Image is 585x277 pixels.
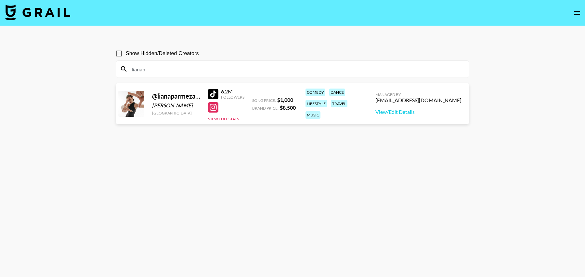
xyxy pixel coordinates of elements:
[128,64,465,74] input: Search by User Name
[331,100,347,107] div: travel
[252,106,279,111] span: Brand Price:
[305,89,325,96] div: comedy
[375,97,461,103] div: [EMAIL_ADDRESS][DOMAIN_NAME]
[375,109,461,115] a: View/Edit Details
[221,95,244,100] div: Followers
[375,92,461,97] div: Managed By
[305,111,320,119] div: music
[571,6,584,19] button: open drawer
[329,89,345,96] div: dance
[208,116,239,121] button: View Full Stats
[5,5,70,20] img: Grail Talent
[277,97,293,103] strong: $ 1,000
[152,102,200,109] div: [PERSON_NAME]
[252,98,276,103] span: Song Price:
[126,50,199,57] span: Show Hidden/Deleted Creators
[152,111,200,115] div: [GEOGRAPHIC_DATA]
[221,88,244,95] div: 6.2M
[280,104,296,111] strong: $ 8,500
[152,92,200,100] div: @ lianaparmezana
[305,100,327,107] div: lifestyle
